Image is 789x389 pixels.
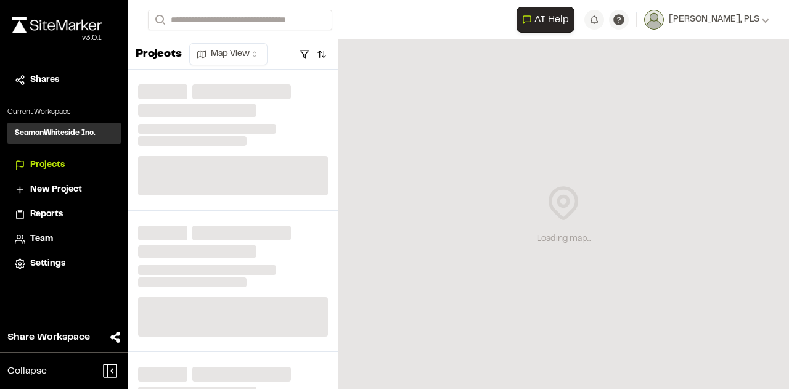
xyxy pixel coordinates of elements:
span: New Project [30,183,82,197]
button: Search [148,10,170,30]
img: rebrand.png [12,17,102,33]
span: Collapse [7,364,47,379]
p: Projects [136,46,182,63]
span: Shares [30,73,59,87]
div: Loading map... [537,232,591,246]
span: Team [30,232,53,246]
p: Current Workspace [7,107,121,118]
img: User [644,10,664,30]
button: [PERSON_NAME], PLS [644,10,769,30]
a: Shares [15,73,113,87]
button: Open AI Assistant [517,7,574,33]
div: Open AI Assistant [517,7,579,33]
span: Share Workspace [7,330,90,345]
span: Projects [30,158,65,172]
span: Reports [30,208,63,221]
span: AI Help [534,12,569,27]
h3: SeamonWhiteside Inc. [15,128,96,139]
a: Reports [15,208,113,221]
a: New Project [15,183,113,197]
span: Settings [30,257,65,271]
div: Oh geez...please don't... [12,33,102,44]
a: Settings [15,257,113,271]
span: [PERSON_NAME], PLS [669,13,759,27]
a: Team [15,232,113,246]
a: Projects [15,158,113,172]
